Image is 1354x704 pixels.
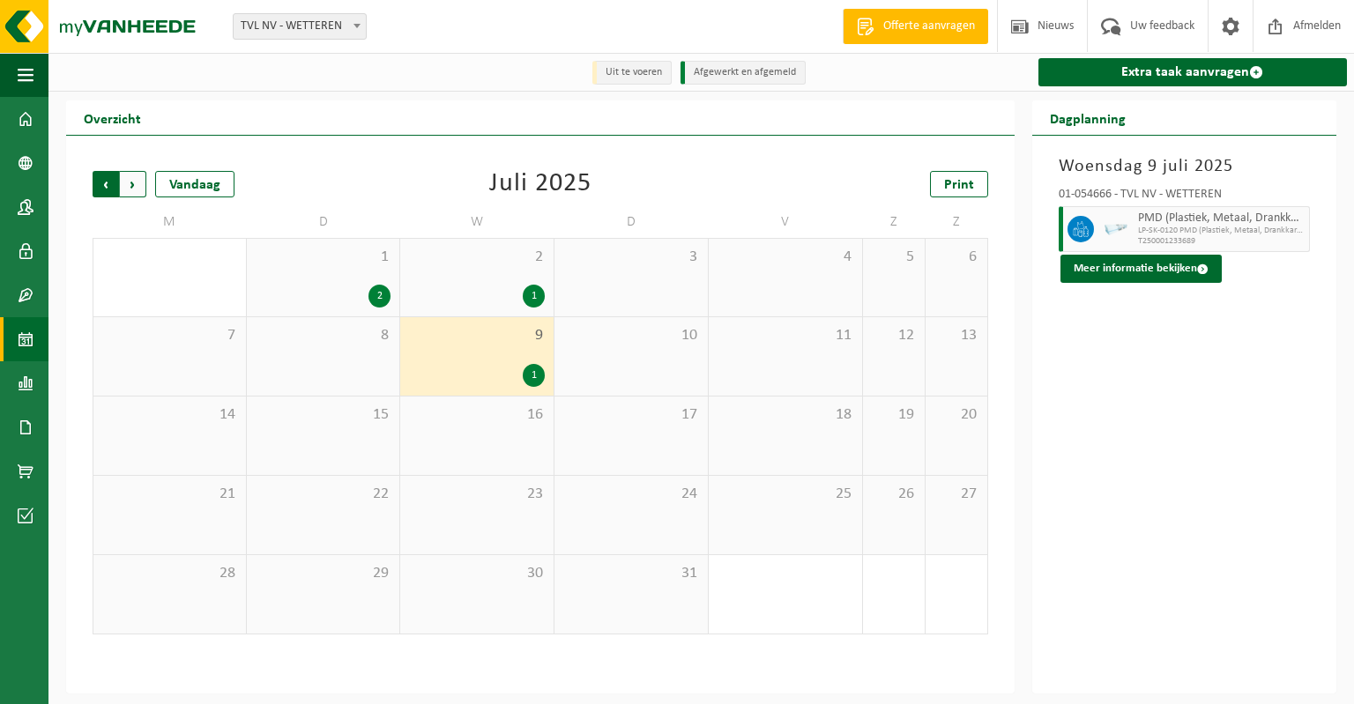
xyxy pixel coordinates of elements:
[409,405,545,425] span: 16
[1060,255,1222,283] button: Meer informatie bekijken
[563,326,699,345] span: 10
[102,564,237,583] span: 28
[863,206,926,238] td: Z
[718,326,853,345] span: 11
[843,9,988,44] a: Offerte aanvragen
[872,248,916,267] span: 5
[93,171,119,197] span: Vorige
[120,171,146,197] span: Volgende
[1038,58,1347,86] a: Extra taak aanvragen
[592,61,672,85] li: Uit te voeren
[934,405,978,425] span: 20
[256,485,391,504] span: 22
[872,485,916,504] span: 26
[563,248,699,267] span: 3
[709,206,863,238] td: V
[872,326,916,345] span: 12
[718,405,853,425] span: 18
[234,14,366,39] span: TVL NV - WETTEREN
[93,206,247,238] td: M
[409,564,545,583] span: 30
[155,171,234,197] div: Vandaag
[1032,100,1143,135] h2: Dagplanning
[1138,211,1305,226] span: PMD (Plastiek, Metaal, Drankkartons) (bedrijven)
[102,405,237,425] span: 14
[930,171,988,197] a: Print
[368,285,391,308] div: 2
[409,248,545,267] span: 2
[934,248,978,267] span: 6
[563,485,699,504] span: 24
[1103,216,1129,242] img: LP-SK-00120-HPE-11
[718,248,853,267] span: 4
[400,206,554,238] td: W
[523,364,545,387] div: 1
[102,326,237,345] span: 7
[681,61,806,85] li: Afgewerkt en afgemeld
[872,405,916,425] span: 19
[233,13,367,40] span: TVL NV - WETTEREN
[718,485,853,504] span: 25
[102,485,237,504] span: 21
[489,171,591,197] div: Juli 2025
[934,485,978,504] span: 27
[1059,189,1310,206] div: 01-054666 - TVL NV - WETTEREN
[926,206,988,238] td: Z
[879,18,979,35] span: Offerte aanvragen
[554,206,709,238] td: D
[934,326,978,345] span: 13
[409,485,545,504] span: 23
[409,326,545,345] span: 9
[523,285,545,308] div: 1
[563,564,699,583] span: 31
[247,206,401,238] td: D
[256,326,391,345] span: 8
[563,405,699,425] span: 17
[944,178,974,192] span: Print
[1138,226,1305,236] span: LP-SK-0120 PMD (Plastiek, Metaal, Drankkartons) (bedrijven)
[256,405,391,425] span: 15
[66,100,159,135] h2: Overzicht
[1059,153,1310,180] h3: Woensdag 9 juli 2025
[256,248,391,267] span: 1
[1138,236,1305,247] span: T250001233689
[256,564,391,583] span: 29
